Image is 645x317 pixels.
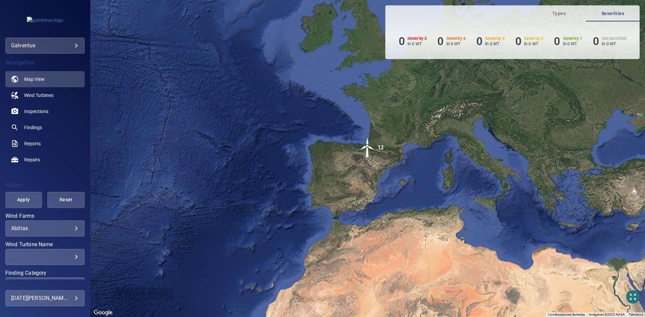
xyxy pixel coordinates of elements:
div: galventus [11,40,79,51]
h6: Unclassified [602,36,626,41]
span: Reset [56,196,76,204]
p: in 0 WT [485,41,505,46]
span: Inspections [24,108,48,115]
h6: 0 [515,35,521,48]
h6: Severity 4 [446,36,466,41]
h6: 0 [476,35,482,48]
h6: Severity 1 [563,36,583,41]
a: Abre esta zona en Google Maps (se abre en una nueva ventana) [92,308,114,317]
li: Severity 1 [554,35,582,48]
button: Combinaciones de teclas [548,312,585,317]
a: repairs noActive [5,152,85,168]
span: Imágenes ©2025 NASA [589,313,625,316]
div: [DATE][PERSON_NAME] [11,293,79,304]
h6: 0 [399,35,405,48]
li: Severity 5 [399,35,427,48]
label: Finding Category [5,270,85,276]
div: Wind Farms [5,220,85,236]
div: Wind Turbine Name [5,249,85,265]
h4: Filters [5,182,85,189]
a: findings noActive [5,119,85,136]
a: map active [5,71,85,87]
img: galventus-logo [27,17,63,23]
h6: Severity 3 [485,36,505,41]
p: in 0 WT [602,41,626,46]
li: Severity 4 [437,35,466,48]
span: Repairs [24,156,40,163]
h6: 0 [437,35,443,48]
h6: 0 [554,35,560,48]
li: Severity Unclassified [593,35,626,48]
li: Severity 2 [515,35,544,48]
span: Wind Turbines [24,92,53,99]
h6: 0 [593,35,599,48]
span: Findings [24,124,42,131]
p: in 0 WT [446,41,466,46]
h4: Navigation [5,59,85,66]
a: windturbines noActive [5,87,85,103]
span: Types [536,9,582,18]
div: galventus [5,38,85,54]
span: Map View [24,76,45,83]
button: Apply [5,192,42,208]
h6: Severity 2 [524,36,544,41]
span: Apply [13,196,34,204]
div: 12 [378,138,384,158]
gmp-advanced-marker: 12 [357,138,378,159]
h6: Severity 5 [407,36,427,41]
p: in 0 WT [407,41,427,46]
label: Wind Turbine Name [5,242,85,247]
span: Reports [24,140,41,147]
p: in 0 WT [524,41,544,46]
li: Severity 3 [476,35,505,48]
span: Severities [590,9,636,18]
label: Wind Farms [5,213,85,219]
a: inspections noActive [5,103,85,119]
img: Google [92,308,114,317]
img: windFarmIcon.svg [357,138,378,158]
a: Términos (se abre en una nueva pestaña) [629,313,643,316]
a: reports noActive [5,136,85,152]
p: in 0 WT [563,41,583,46]
div: Finding Category [5,277,85,294]
div: Ablitas [11,225,79,231]
button: Reset [47,192,85,208]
